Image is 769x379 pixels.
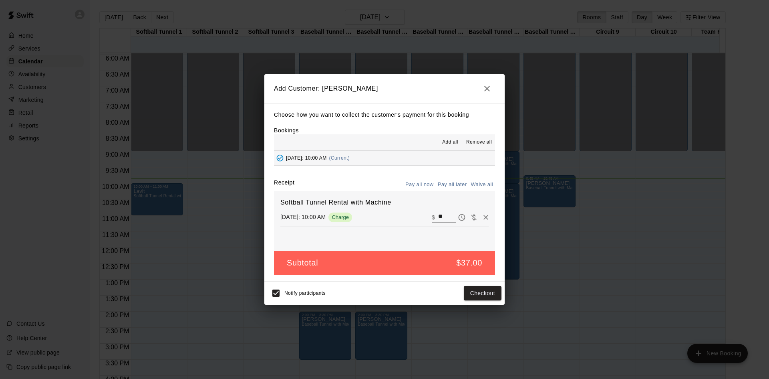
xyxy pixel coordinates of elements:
button: Added - Collect Payment [274,152,286,164]
button: Pay all now [403,178,436,191]
span: [DATE]: 10:00 AM [286,155,327,161]
span: Remove all [466,138,492,146]
span: Notify participants [284,290,326,296]
button: Add all [437,136,463,149]
p: [DATE]: 10:00 AM [280,213,326,221]
button: Checkout [464,286,501,301]
label: Bookings [274,127,299,134]
p: Choose how you want to collect the customer's payment for this booking [274,110,495,120]
h5: $37.00 [456,257,482,268]
button: Remove [480,211,492,223]
span: Charge [328,214,352,220]
span: (Current) [329,155,350,161]
p: $ [432,213,435,221]
button: Remove all [463,136,495,149]
span: Waive payment [468,213,480,220]
span: Add all [442,138,458,146]
h5: Subtotal [287,257,318,268]
button: Pay all later [436,178,469,191]
button: Waive all [469,178,495,191]
h6: Softball Tunnel Rental with Machine [280,197,489,208]
label: Receipt [274,178,294,191]
h2: Add Customer: [PERSON_NAME] [264,74,505,103]
span: Pay later [456,213,468,220]
button: Added - Collect Payment[DATE]: 10:00 AM(Current) [274,151,495,166]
